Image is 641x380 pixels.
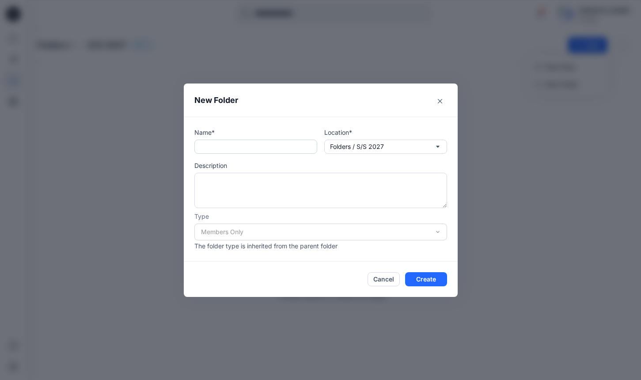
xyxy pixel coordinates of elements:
[184,84,458,117] header: New Folder
[194,161,447,170] p: Description
[405,272,447,286] button: Create
[194,212,447,221] p: Type
[433,94,447,108] button: Close
[324,128,447,137] p: Location*
[194,241,447,251] p: The folder type is inherited from the parent folder
[368,272,400,286] button: Cancel
[324,140,447,154] button: Folders / S/S 2027
[194,128,317,137] p: Name*
[330,142,384,152] p: Folders / S/S 2027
